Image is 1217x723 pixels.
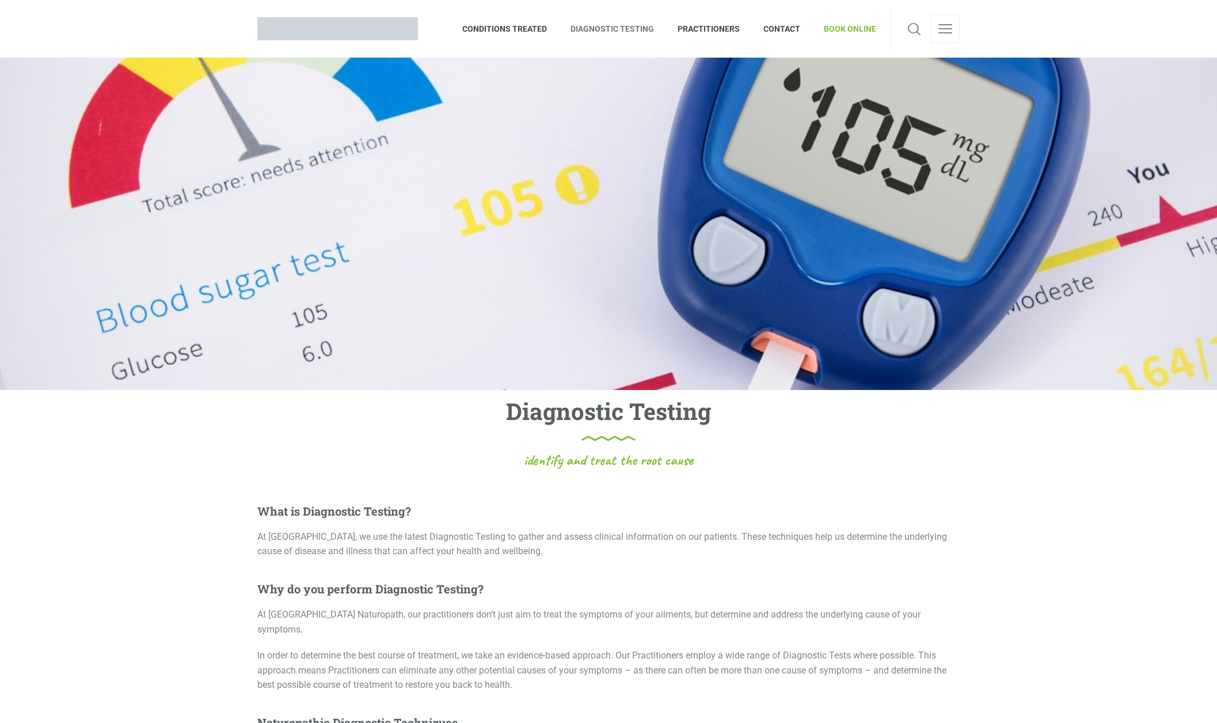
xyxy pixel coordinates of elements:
a: CONTACT [752,9,812,49]
p: At [GEOGRAPHIC_DATA] Naturopath, our practitioners don’t just aim to treat the symptoms of your a... [257,607,960,637]
span: DIAGNOSTIC TESTING [559,20,666,38]
img: Brisbane Naturopath [257,17,418,40]
span: CONDITIONS TREATED [462,20,559,38]
a: Brisbane Naturopath [257,9,418,49]
span: CONTACT [752,20,812,38]
p: In order to determine the best course of treatment, we take an evidence-based approach. Our Pract... [257,648,960,692]
a: Search [904,14,924,43]
h1: Diagnostic Testing [506,396,711,441]
p: At [GEOGRAPHIC_DATA], we use the latest Diagnostic Testing to gather and assess clinical informat... [257,529,960,559]
a: DIAGNOSTIC TESTING [559,9,666,49]
h5: Why do you perform Diagnostic Testing? [257,582,960,596]
h5: What is Diagnostic Testing? [257,504,960,518]
a: PRACTITIONERS [666,9,752,49]
span: identify and treat the root cause [524,453,693,468]
span: BOOK ONLINE [812,20,876,38]
span: PRACTITIONERS [666,20,752,38]
a: CONDITIONS TREATED [462,9,559,49]
a: BOOK ONLINE [812,9,876,49]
